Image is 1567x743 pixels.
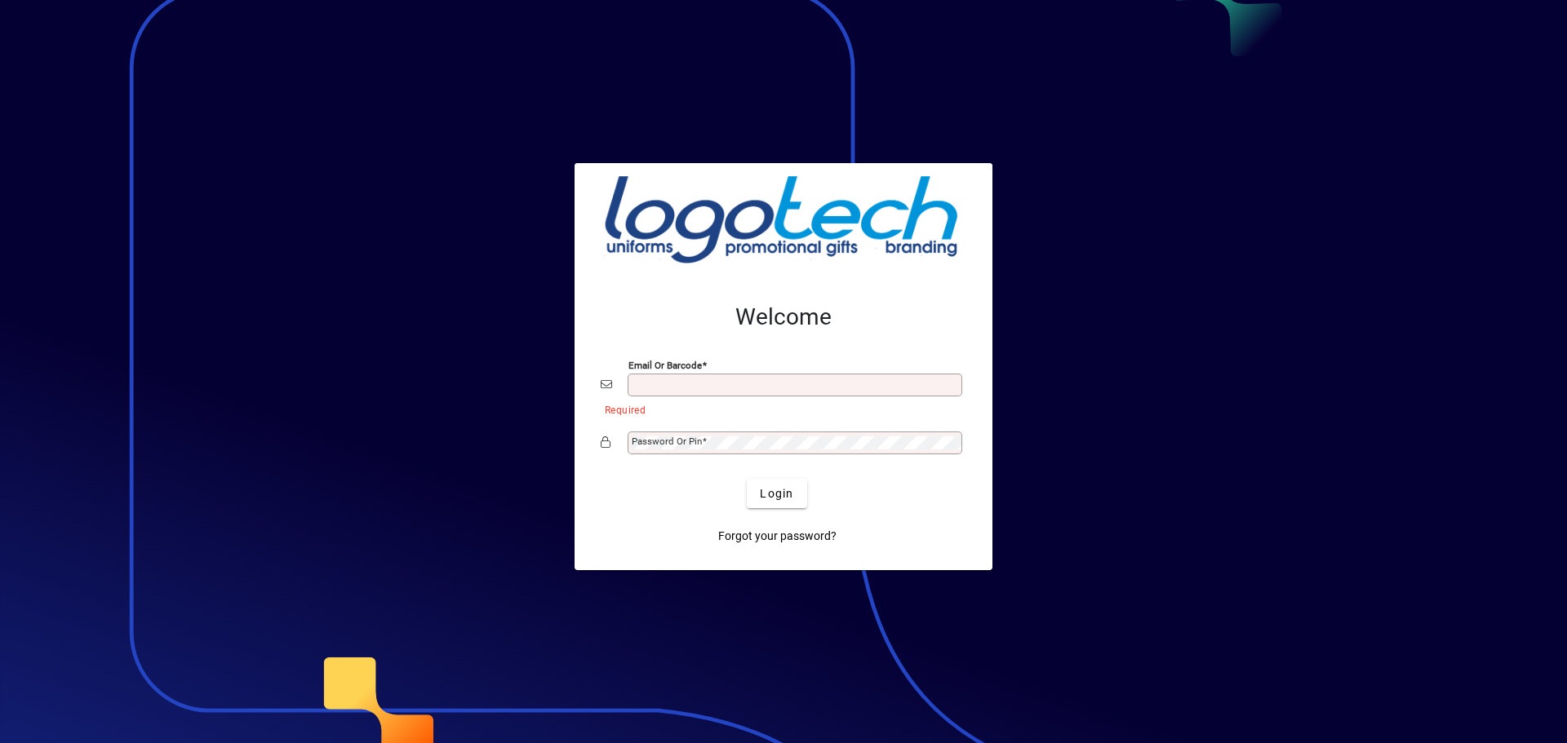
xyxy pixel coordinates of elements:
[747,479,806,508] button: Login
[605,400,953,418] mat-error: Required
[718,528,837,545] span: Forgot your password?
[712,521,843,551] a: Forgot your password?
[601,303,966,331] h2: Welcome
[628,360,702,371] mat-label: Email or Barcode
[632,436,702,447] mat-label: Password or Pin
[760,485,793,502] span: Login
